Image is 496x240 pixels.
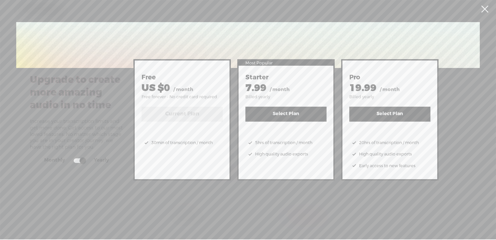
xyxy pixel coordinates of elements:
[359,138,419,148] span: 20hrs of transcription / month
[349,107,430,122] button: Select Plan
[270,86,290,93] span: / month
[359,150,412,159] span: High quality audio exports
[173,86,193,93] span: / month
[239,60,333,66] div: Most Popular
[142,94,223,100] div: Free forever - No credit card required
[142,107,223,122] label: Current Plan
[255,138,312,148] span: 5hrs of transcription / month
[245,94,327,100] div: Billed yearly
[255,150,308,159] span: High quality audio exports
[245,81,267,94] span: 7.99
[94,157,109,166] span: Yearly
[380,86,400,93] span: / month
[44,157,65,166] span: Monthly
[151,138,213,148] span: 30min of transcription / month
[349,94,430,100] div: Billed yearly
[245,107,327,122] button: Select Plan
[359,161,415,171] span: Early access to new features
[142,81,170,94] span: US $0
[349,81,377,94] span: 19.99
[245,73,327,82] div: Starter
[30,73,123,112] label: Upgrade to create more amazing audio in no time
[349,73,430,82] div: Pro
[142,73,223,82] div: Free
[30,118,123,150] span: Increase your transcription limits and get more done. Get access to our most loved features. No m...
